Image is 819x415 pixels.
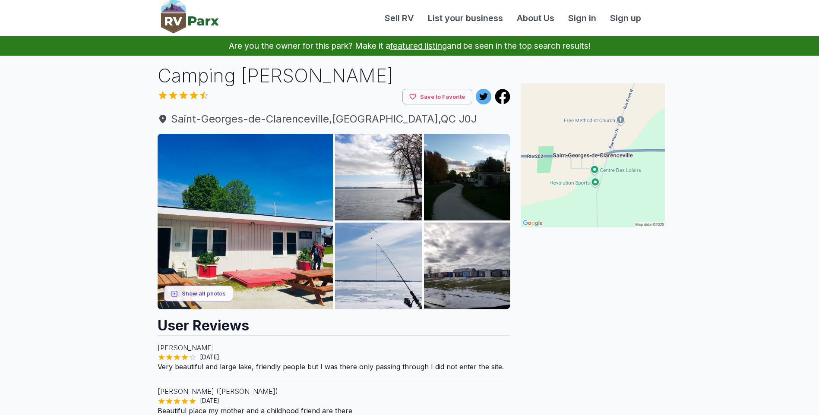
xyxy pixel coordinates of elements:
img: Map for Camping MILLER [521,83,665,227]
a: Sell RV [378,12,421,25]
a: Sign up [603,12,648,25]
p: [PERSON_NAME] [158,343,511,353]
img: AAcXr8oAvNyyO6c3LghfC8fg0wg1D3TTXNPuCgNkdUuTT7XV6ORPpvGsEqp-DvqzukNlCMx1k_bd2S6q85ZrPvmigQDpXEPOp... [424,223,511,309]
span: [DATE] [196,396,223,405]
img: AAcXr8qy6dw1Whhqu8cF9LQA5pvYl72NhSQ8xhq9QOSIjqIGNIv6yVvDK5IaqY5AhUqh44AJwoHE-fV6kSo8IZNXbv9kgkbbh... [335,223,422,309]
a: About Us [510,12,561,25]
span: Saint-Georges-de-Clarenceville , [GEOGRAPHIC_DATA] , QC J0J [158,111,511,127]
a: List your business [421,12,510,25]
p: Are you the owner for this park? Make it a and be seen in the top search results! [10,36,809,56]
p: Very beautiful and large lake, friendly people but I was there only passing through I did not ent... [158,362,511,372]
img: AAcXr8qH17-xkn8Hm7gIMjali9luC1JNRwt5fvPSeVe0Z3FBsD6gZ9zd30fWq8XtI9yGHdzIho6ikU2Wep7DrnLp8OUlW2eCf... [424,134,511,220]
a: featured listing [390,41,447,51]
a: Saint-Georges-de-Clarenceville,[GEOGRAPHIC_DATA],QC J0J [158,111,511,127]
h2: User Reviews [158,309,511,335]
button: Save to Favorite [402,89,472,105]
img: AAcXr8qC2MSKwaKgZZSYZDpETT6BwtQZ5s8Xey1dC3HMBsZV7cr0zICm5l4qv9JAcKqFg1UGmg_1YVwj0-HRILnLHvj1H9S-N... [158,134,333,309]
img: AAcXr8qw72RlM1fNnYqJYx2oh9kdIsQhR6aaMk9cMBPwejCeovxduUWiaJCAgPWhhPBg1wDA_0N0Y8b79XIg7mufoP1KNqFbI... [335,134,422,220]
a: Sign in [561,12,603,25]
span: [DATE] [196,353,223,362]
button: Show all photos [164,286,233,302]
h1: Camping [PERSON_NAME] [158,63,511,89]
p: [PERSON_NAME] ([PERSON_NAME]) [158,386,511,396]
